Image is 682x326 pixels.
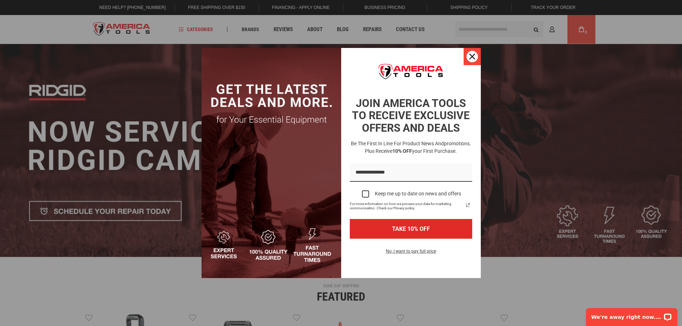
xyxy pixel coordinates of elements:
button: TAKE 10% OFF [350,219,472,239]
a: Read our Privacy Policy [464,201,472,209]
strong: JOIN AMERICA TOOLS TO RECEIVE EXCLUSIVE OFFERS AND DEALS [352,97,470,134]
svg: link icon [464,201,472,209]
h3: Be the first in line for product news and [348,140,474,155]
span: For more information on how we process your data for marketing communication. Check our Privacy p... [350,202,464,210]
button: Close [464,48,481,65]
button: No, I want to pay full price [380,247,442,259]
svg: close icon [469,54,475,59]
strong: 10% OFF [392,148,412,154]
input: Email field [350,164,472,182]
div: Keep me up to date on news and offers [375,191,461,197]
iframe: LiveChat chat widget [581,303,682,326]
